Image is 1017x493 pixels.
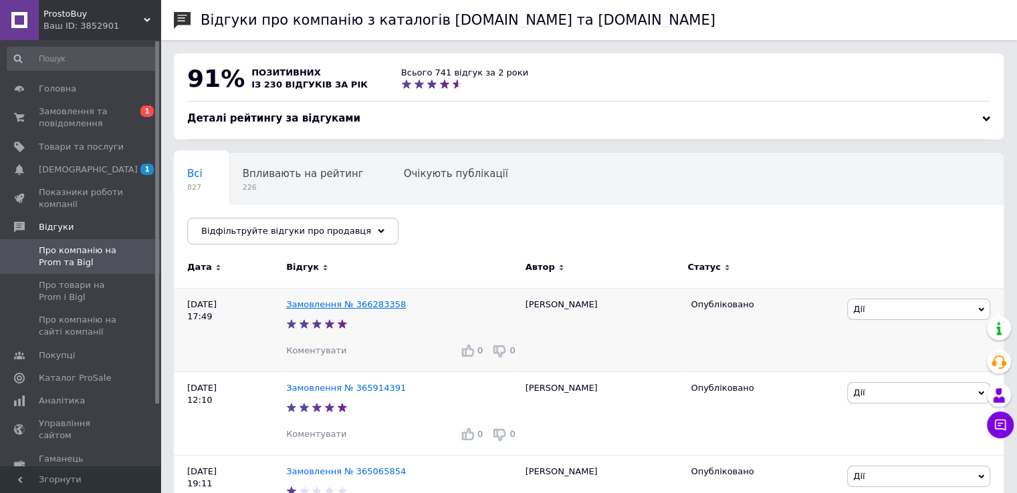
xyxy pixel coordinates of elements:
[477,429,483,439] span: 0
[519,288,685,371] div: [PERSON_NAME]
[286,345,346,355] span: Коментувати
[286,383,406,393] a: Замовлення № 365914391
[687,261,721,273] span: Статус
[526,261,555,273] span: Автор
[987,412,1014,438] button: Чат з покупцем
[39,106,124,130] span: Замовлення та повідомлення
[187,218,323,230] span: Опубліковані без комен...
[286,345,346,357] div: Коментувати
[39,453,124,477] span: Гаманець компанії
[39,395,85,407] span: Аналітика
[404,168,508,180] span: Очікують публікації
[187,168,203,180] span: Всі
[286,429,346,439] span: Коментувати
[510,345,515,355] span: 0
[853,387,865,397] span: Дії
[187,112,990,126] div: Деталі рейтингу за відгуками
[39,244,124,269] span: Про компанію на Prom та Bigl
[140,164,154,175] span: 1
[43,8,144,20] span: ProstoBuy
[201,226,371,236] span: Відфільтруйте відгуки про продавця
[39,372,111,384] span: Каталог ProSale
[286,299,406,309] a: Замовлення № 366283358
[187,182,203,192] span: 827
[691,382,837,394] div: Опубліковано
[39,83,76,95] span: Головна
[187,261,212,273] span: Дата
[43,20,160,32] div: Ваш ID: 3852901
[39,164,138,176] span: [DEMOGRAPHIC_DATA]
[286,466,406,476] a: Замовлення № 365065854
[187,65,245,92] span: 91%
[174,204,350,255] div: Опубліковані без коментаря
[477,345,483,355] span: 0
[251,79,368,90] span: із 230 відгуків за рік
[39,349,75,361] span: Покупці
[174,288,286,371] div: [DATE] 17:49
[251,67,321,77] span: позитивних
[286,261,319,273] span: Відгук
[39,221,74,233] span: Відгуки
[39,279,124,303] span: Про товари на Prom і Bigl
[39,141,124,153] span: Товари та послуги
[510,429,515,439] span: 0
[853,471,865,481] span: Дії
[201,12,715,28] h1: Відгуки про компанію з каталогів [DOMAIN_NAME] та [DOMAIN_NAME]
[853,304,865,314] span: Дії
[7,47,158,71] input: Пошук
[401,67,528,79] div: Всього 741 відгук за 2 роки
[174,371,286,455] div: [DATE] 12:10
[243,168,364,180] span: Впливають на рейтинг
[39,186,124,210] span: Показники роботи компанії
[39,418,124,442] span: Управління сайтом
[140,106,154,117] span: 1
[691,299,837,311] div: Опубліковано
[39,314,124,338] span: Про компанію на сайті компанії
[286,428,346,440] div: Коментувати
[187,112,360,124] span: Деталі рейтингу за відгуками
[691,466,837,478] div: Опубліковано
[519,371,685,455] div: [PERSON_NAME]
[243,182,364,192] span: 226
